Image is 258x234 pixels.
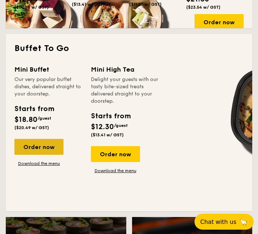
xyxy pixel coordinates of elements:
span: ($20.49 w/ GST) [14,125,49,130]
a: Download the menu [14,161,64,166]
div: Order now [91,146,140,162]
div: Order now [14,139,64,155]
span: ($11.23 w/ GST) [129,2,162,7]
span: ($14.00 w/ GST) [14,5,49,10]
div: Order now [194,14,244,30]
div: Starts from [91,111,126,122]
span: $12.30 [91,123,114,131]
a: Download the menu [91,168,140,174]
div: Our very popular buffet dishes, delivered straight to your doorstep. [14,76,82,98]
h2: Buffet To Go [14,43,244,54]
div: Delight your guests with our tasty bite-sized treats delivered straight to your doorstep. [91,76,167,105]
button: Chat with us🦙 [194,214,254,230]
span: ($13.41 w/ GST) [91,132,124,137]
span: Chat with us [200,218,236,225]
span: ($13.41 w/ GST) [72,2,105,7]
div: Mini Buffet [14,64,82,75]
span: ($23.54 w/ GST) [186,5,220,10]
span: /guest [38,116,51,121]
div: Mini High Tea [91,64,167,75]
span: /guest [114,123,128,128]
div: Starts from [14,103,45,114]
span: 🦙 [239,218,248,226]
span: $18.80 [14,115,38,124]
